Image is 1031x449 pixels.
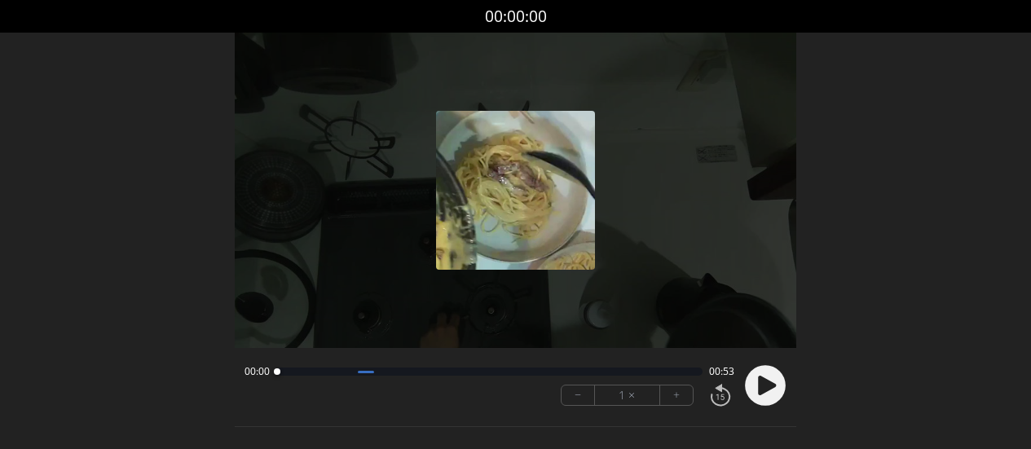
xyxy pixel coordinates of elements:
[709,365,734,378] span: 00:53
[595,385,660,405] div: 1 ×
[436,111,595,270] img: Poster Image
[245,365,270,378] span: 00:00
[485,5,547,29] a: 00:00:00
[660,385,693,405] button: +
[562,385,595,405] button: −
